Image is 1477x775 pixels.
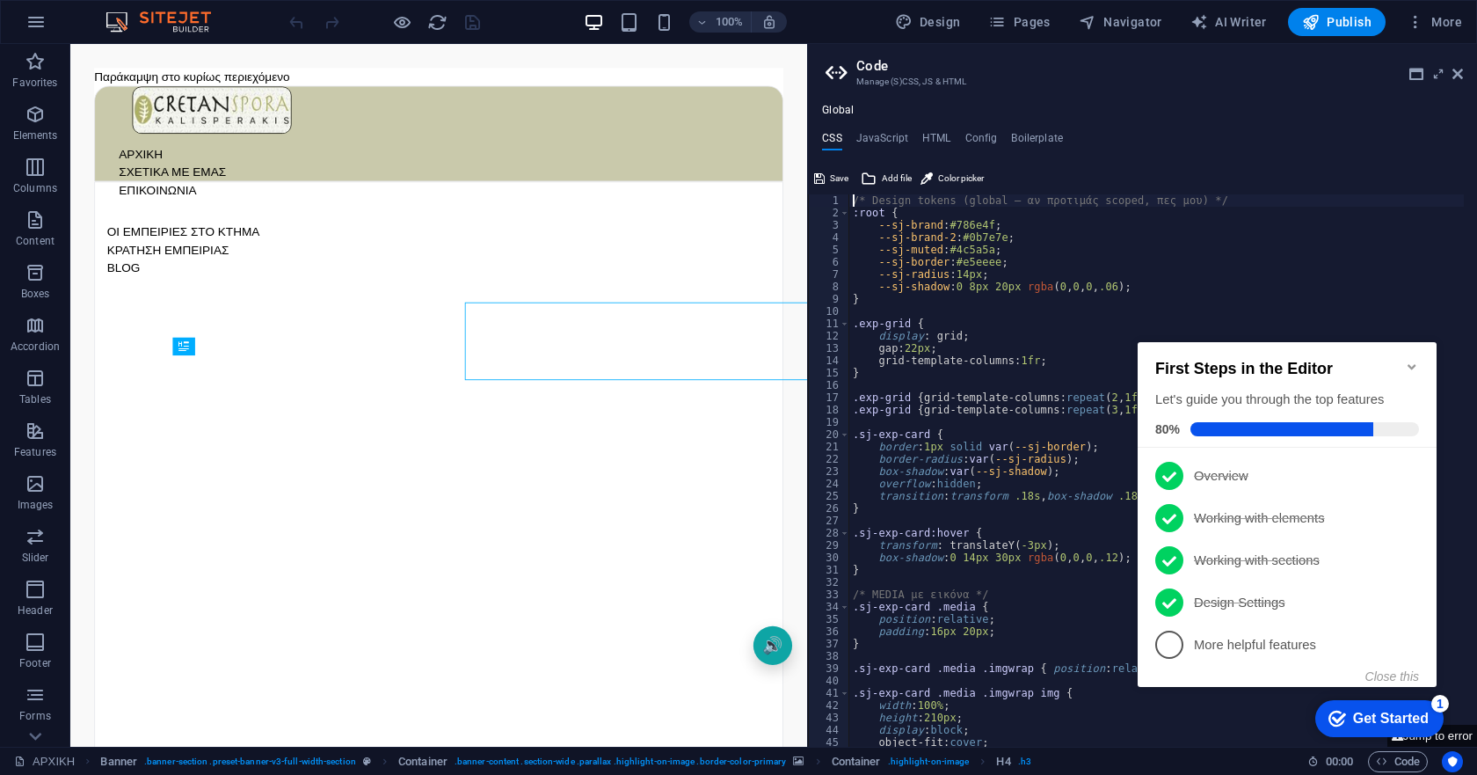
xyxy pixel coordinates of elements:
div: Get Started [222,394,298,410]
div: 24 [809,478,850,490]
button: Navigator [1072,8,1169,36]
button: AI Writer [1183,8,1274,36]
h3: Manage (S)CSS, JS & HTML [856,74,1428,90]
span: Navigator [1079,13,1162,31]
h4: Config [965,132,998,151]
div: 1 [809,194,850,207]
h4: JavaScript [856,132,908,151]
div: 5 [809,244,850,256]
div: 45 [809,736,850,749]
div: 11 [809,318,850,330]
button: Add file [858,168,914,189]
span: . banner-content .section-wide .parallax .highlight-on-image .border-color-primary [455,751,787,772]
div: 33 [809,589,850,601]
h2: First Steps in the Editor [25,43,288,62]
h2: Code [856,58,1463,74]
p: Design Settings [63,277,274,296]
div: 17 [809,391,850,404]
div: Get Started 1 items remaining, 80% complete [185,384,313,420]
button: 100% [689,11,752,33]
div: 19 [809,416,850,428]
div: 36 [809,625,850,638]
div: Let's guide you through the top features [25,74,288,92]
span: Click to select. Double-click to edit [398,751,447,772]
a: Click to cancel selection. Double-click to open Pages [14,751,75,772]
span: Pages [988,13,1050,31]
span: Design [895,13,961,31]
div: 15 [809,367,850,379]
div: 13 [809,342,850,355]
button: Usercentrics [1442,751,1463,772]
div: 21 [809,441,850,453]
span: Click to select. Double-click to edit [996,751,1010,772]
p: Favorites [12,76,57,90]
div: 35 [809,613,850,625]
h4: CSS [822,132,841,151]
div: 44 [809,724,850,736]
div: 4 [809,231,850,244]
p: Content [16,234,55,248]
i: Reload page [427,12,447,33]
div: Minimize checklist [274,43,288,57]
button: Design [888,8,968,36]
button: Close this [235,353,288,367]
p: Features [14,445,56,459]
span: 80% [25,106,60,120]
p: Accordion [11,340,60,354]
h4: Boilerplate [1011,132,1063,151]
div: 18 [809,404,850,416]
div: 32 [809,576,850,589]
p: Footer [19,656,51,670]
span: Click to select. Double-click to edit [832,751,881,772]
p: Working with elements [63,193,274,211]
div: Design (Ctrl+Alt+Y) [888,8,968,36]
button: More [1400,8,1469,36]
div: 29 [809,539,850,552]
div: 26 [809,502,850,515]
img: Editor Logo [101,11,233,33]
div: 37 [809,638,850,650]
div: 41 [809,687,850,699]
p: Working with sections [63,235,274,253]
div: 9 [809,293,850,305]
div: 25 [809,490,850,502]
div: 28 [809,527,850,539]
div: 39 [809,662,850,675]
span: AI Writer [1190,13,1267,31]
span: Code [1376,751,1420,772]
p: Elements [13,128,58,143]
p: More helpful features [63,319,274,338]
p: Slider [22,551,49,565]
div: 20 [809,428,850,441]
button: Color picker [918,168,986,189]
p: Forms [19,709,51,723]
div: 3 [809,219,850,231]
div: 10 [809,305,850,318]
p: Boxes [21,287,50,301]
div: 8 [809,281,850,293]
i: This element is a customizable preset [363,757,371,766]
button: Click here to leave preview mode and continue editing [391,11,412,33]
div: 14 [809,355,850,367]
div: 30 [809,552,850,564]
li: Design Settings [7,265,306,307]
button: Code [1368,751,1428,772]
button: Save [811,168,851,189]
li: Working with elements [7,180,306,223]
span: : [1338,755,1341,768]
button: Publish [1288,8,1386,36]
div: 12 [809,330,850,342]
span: Click to select. Double-click to edit [100,751,137,772]
span: . banner-section .preset-banner-v3-full-width-section [144,751,356,772]
li: Working with sections [7,223,306,265]
p: Overview [63,150,274,169]
h4: Global [822,104,854,118]
h6: Session time [1307,751,1354,772]
button: Pages [981,8,1057,36]
span: Add file [882,168,912,189]
li: Overview [7,138,306,180]
div: 7 [809,268,850,281]
div: 16 [809,379,850,391]
div: 43 [809,712,850,724]
div: 6 [809,256,850,268]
